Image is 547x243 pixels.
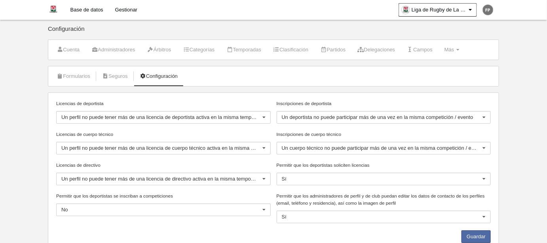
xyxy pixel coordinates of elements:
[282,214,287,220] span: Sí
[179,44,219,56] a: Categorías
[282,145,484,151] span: Un cuerpo técnico no puede participar más de una vez en la misma competición / evento
[87,44,139,56] a: Administradores
[483,5,493,15] img: c2l6ZT0zMHgzMCZmcz05JnRleHQ9RlAmYmc9NzU3NTc1.png
[52,44,84,56] a: Cuenta
[52,70,95,82] a: Formularios
[61,114,265,120] span: Un perfil no puede tener más de una licencia de deportista activa en la misma temporada
[353,44,399,56] a: Delegaciones
[56,100,271,107] label: Licencias de deportista
[277,131,491,138] label: Inscripciones de cuerpo técnico
[56,131,271,138] label: Licencias de cuerpo técnico
[56,192,271,200] label: Permitir que los deportistas se inscriban a competiciones
[282,114,473,120] span: Un deportista no puede participar más de una vez en la misma competición / evento
[277,192,491,207] label: Permitir que los administradores de perfil y de club puedan editar los datos de contacto de los p...
[399,3,477,17] a: Liga de Rugby de La Guajira
[402,6,410,14] img: OaE6J2O1JVAt.30x30.jpg
[277,100,491,107] label: Inscripciones de deportista
[222,44,266,56] a: Temporadas
[56,162,271,169] label: Licencias de directivo
[316,44,350,56] a: Partidos
[282,176,287,182] span: Sí
[61,145,275,151] span: Un perfil no puede tener más de una licencia de cuerpo técnico activa en la misma temporada
[98,70,132,82] a: Seguros
[61,207,68,213] span: No
[61,176,261,182] span: Un perfil no puede tener más de una licencia de directivo activa en la misma temporada
[48,26,499,40] div: Configuración
[142,44,175,56] a: Árbitros
[444,47,454,53] span: Más
[412,6,467,14] span: Liga de Rugby de La Guajira
[440,44,464,56] a: Más
[269,44,313,56] a: Clasificación
[277,162,491,169] label: Permitir que los deportistas soliciten licencias
[48,5,58,14] img: Liga de Rugby de La Guajira
[403,44,437,56] a: Campos
[135,70,182,82] a: Configuración
[462,230,491,243] button: Guardar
